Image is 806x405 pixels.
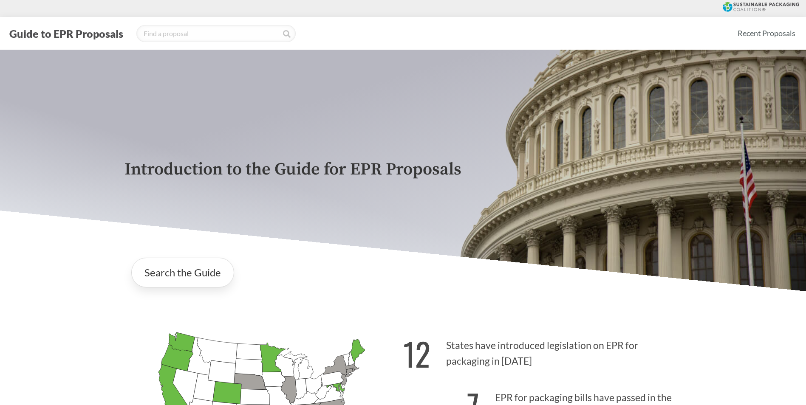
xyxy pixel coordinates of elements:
[403,325,682,377] p: States have introduced legislation on EPR for packaging in [DATE]
[734,24,799,43] a: Recent Proposals
[136,25,296,42] input: Find a proposal
[124,160,682,179] p: Introduction to the Guide for EPR Proposals
[131,258,234,287] a: Search the Guide
[7,27,126,40] button: Guide to EPR Proposals
[403,330,430,377] strong: 12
